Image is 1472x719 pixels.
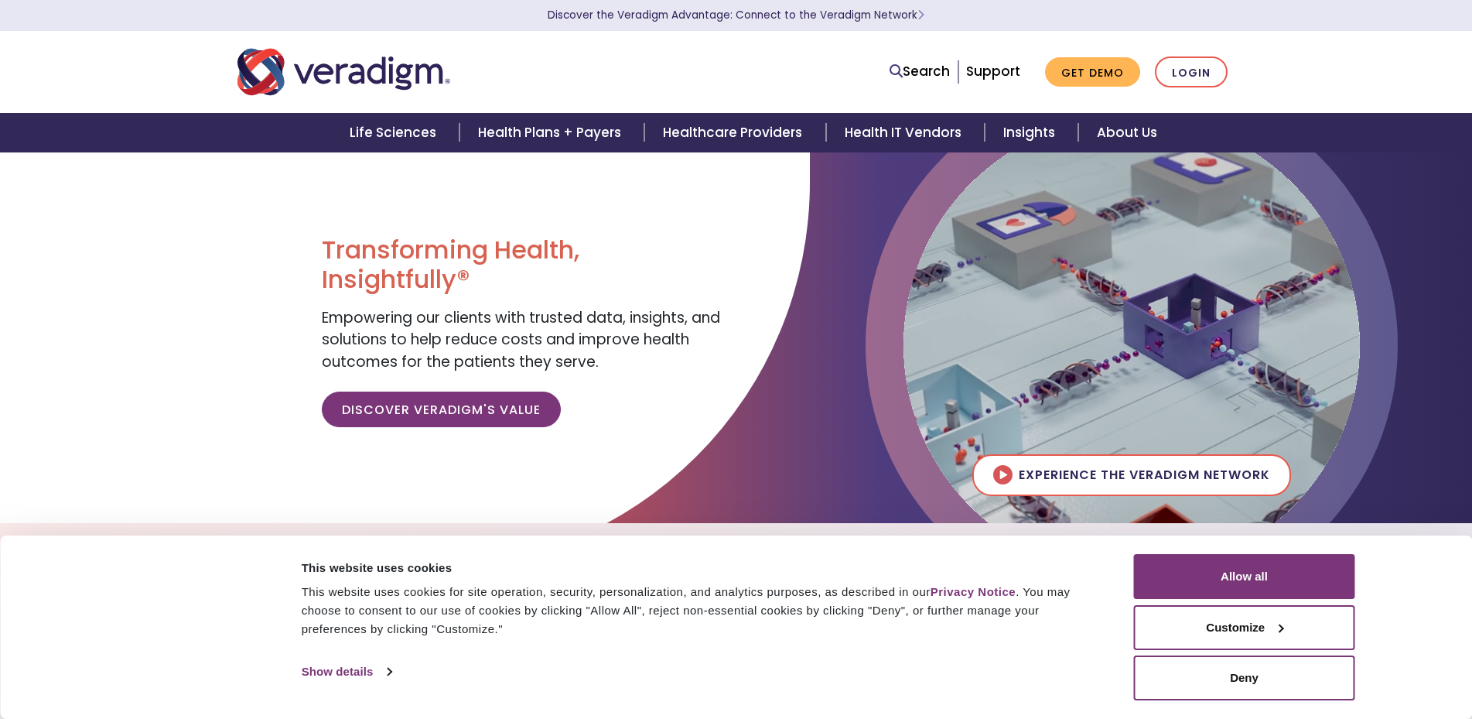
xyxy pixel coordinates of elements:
a: The Veradigm Network [623,529,828,569]
a: Support [966,62,1020,80]
button: Deny [1134,656,1355,700]
a: Show details [302,660,391,683]
div: This website uses cookies [302,559,1099,577]
a: About Us [1078,113,1176,152]
h1: Transforming Health, Insightfully® [322,235,724,295]
a: Life Sciences [331,113,459,152]
a: Get Demo [1045,57,1140,87]
a: Discover the Veradigm Advantage: Connect to the Veradigm NetworkLearn More [548,8,924,22]
a: Healthcare Providers [644,113,825,152]
a: Explore Solutions [450,529,623,569]
button: Customize [1134,605,1355,650]
button: Allow all [1134,554,1355,599]
a: Careers [927,529,1023,569]
a: Search [890,61,950,82]
div: This website uses cookies for site operation, security, personalization, and analytics purposes, ... [302,583,1099,639]
a: Login [1155,56,1228,88]
a: Insights [828,529,927,569]
a: Health IT Vendors [826,113,985,152]
a: Discover Veradigm's Value [322,392,561,427]
a: Health Plans + Payers [459,113,644,152]
img: Veradigm logo [237,46,450,98]
a: Privacy Notice [931,585,1016,598]
span: Learn More [917,8,924,22]
a: Insights [985,113,1078,152]
span: Empowering our clients with trusted data, insights, and solutions to help reduce costs and improv... [322,307,720,372]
